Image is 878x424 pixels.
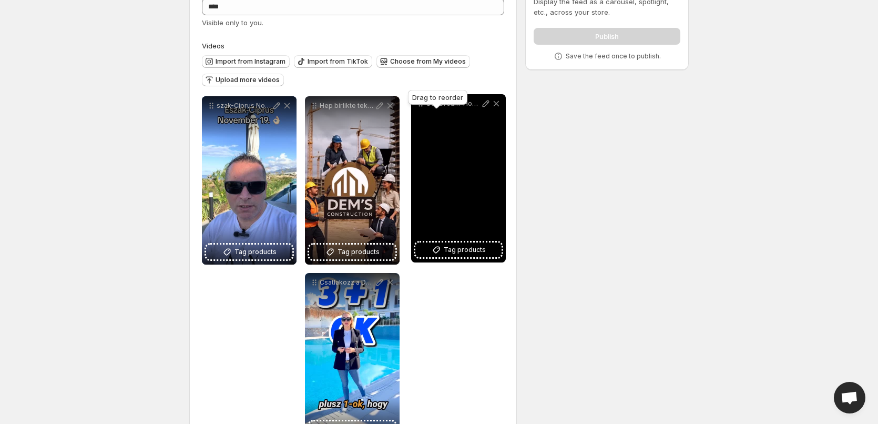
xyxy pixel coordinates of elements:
button: Tag products [206,245,292,259]
button: Choose from My videos [376,55,470,68]
button: Import from Instagram [202,55,290,68]
button: Upload more videos [202,74,284,86]
button: Import from TikTok [294,55,372,68]
span: Tag products [234,247,277,257]
div: Hep birlikte tek bir ama iin 90 539 140 70 31 infodemsconstructionnetTag products [305,96,400,265]
span: Visible only to you. [202,18,263,27]
p: Save the feed once to publish. [566,52,661,60]
span: Choose from My videos [390,57,466,66]
span: Videos [202,42,224,50]
button: Tag products [415,243,502,257]
span: Import from Instagram [216,57,285,66]
div: Open chat [834,382,865,413]
p: szak-Ciprus Nobemberben wwwdream-homehupagesciprus [GEOGRAPHIC_DATA] [GEOGRAPHIC_DATA] northcypru... [217,102,271,110]
span: Import from TikTok [308,57,368,66]
span: Tag products [444,245,486,255]
p: Csatlakozz a DREAM HOME Kecskemt csapathoz Szenvedlyed az ingatlanok vilga Itt nemcsak egy llst k... [320,278,374,287]
span: Upload more videos [216,76,280,84]
div: Our Dream-Home Selling Sunset Netflix seria wwwdream-homehupagescyprus dreamhome dreamhomeingatla... [411,94,506,263]
div: szak-Ciprus Nobemberben wwwdream-homehupagesciprus [GEOGRAPHIC_DATA] [GEOGRAPHIC_DATA] northcypru... [202,96,297,265]
span: Tag products [338,247,380,257]
p: Hep birlikte tek bir ama iin 90 539 140 70 31 infodemsconstructionnet [320,102,374,110]
button: Tag products [309,245,395,259]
